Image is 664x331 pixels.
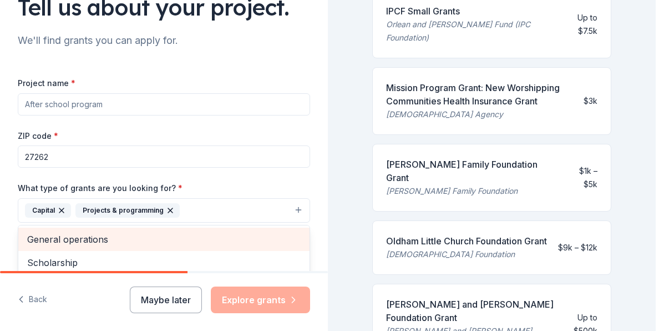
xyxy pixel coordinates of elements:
span: General operations [27,232,301,247]
div: Capital [25,203,71,218]
div: Projects & programming [75,203,180,218]
button: CapitalProjects & programming [18,198,310,223]
span: Scholarship [27,255,301,270]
